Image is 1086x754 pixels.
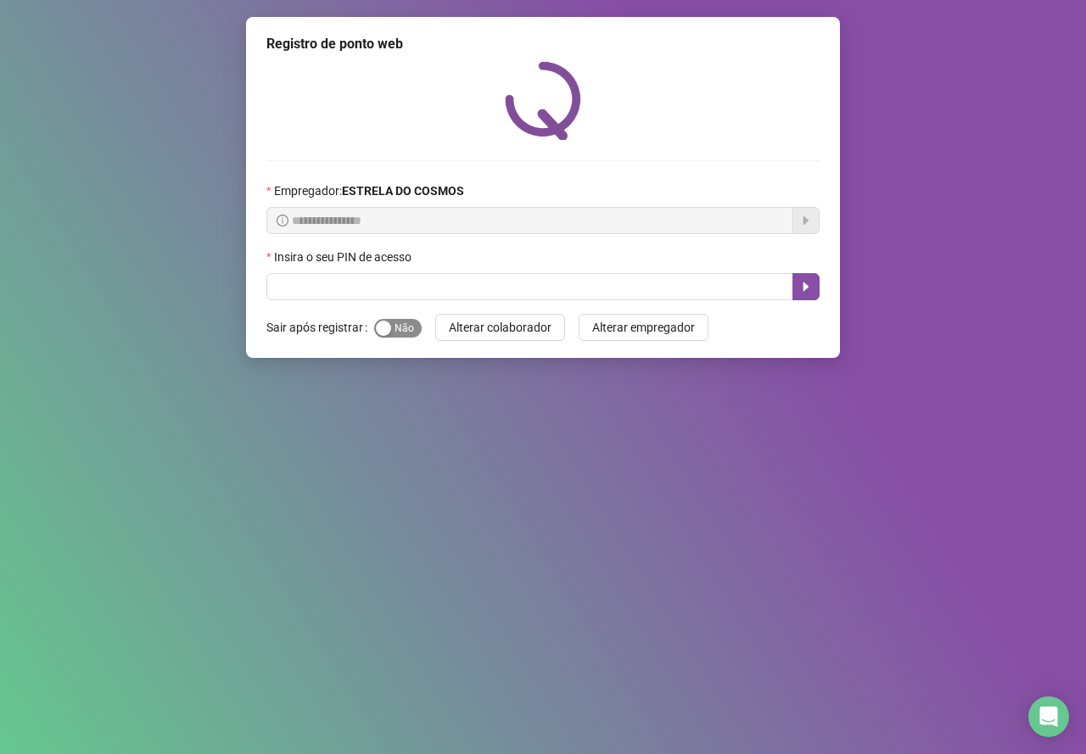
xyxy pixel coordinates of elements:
span: Alterar empregador [592,318,695,337]
strong: ESTRELA DO COSMOS [342,184,464,198]
span: info-circle [277,215,288,226]
span: Empregador : [274,182,464,200]
span: caret-right [799,280,813,293]
label: Sair após registrar [266,314,374,341]
div: Registro de ponto web [266,34,820,54]
button: Alterar empregador [579,314,708,341]
img: QRPoint [505,61,581,140]
span: Alterar colaborador [449,318,551,337]
div: Open Intercom Messenger [1028,696,1069,737]
label: Insira o seu PIN de acesso [266,248,423,266]
button: Alterar colaborador [435,314,565,341]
